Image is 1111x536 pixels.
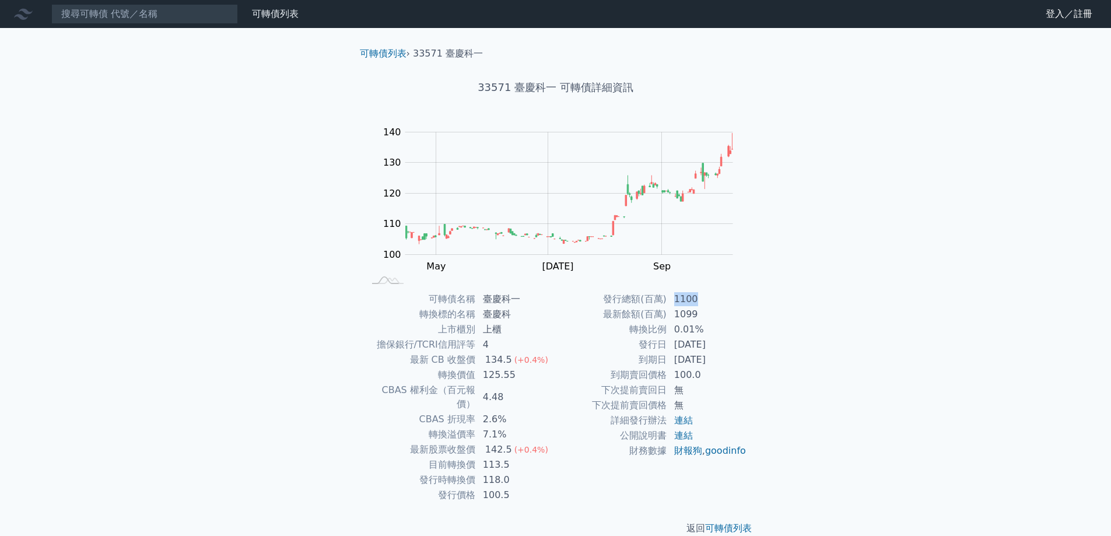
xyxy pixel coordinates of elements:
td: 113.5 [476,457,556,472]
td: 轉換價值 [365,367,476,383]
td: 最新股票收盤價 [365,442,476,457]
tspan: [DATE] [542,261,573,272]
td: CBAS 權利金（百元報價） [365,383,476,412]
a: 財報狗 [674,445,702,456]
td: 最新餘額(百萬) [556,307,667,322]
a: 可轉債列表 [360,48,406,59]
td: 轉換溢價率 [365,427,476,442]
div: 142.5 [483,443,514,457]
td: 125.55 [476,367,556,383]
td: 100.5 [476,488,556,503]
td: CBAS 折現率 [365,412,476,427]
td: 臺慶科 [476,307,556,322]
td: 0.01% [667,322,747,337]
td: 1100 [667,292,747,307]
tspan: 140 [383,127,401,138]
td: 轉換標的名稱 [365,307,476,322]
td: 最新 CB 收盤價 [365,352,476,367]
td: 無 [667,398,747,413]
a: 可轉債列表 [705,523,752,534]
tspan: May [426,261,446,272]
a: goodinfo [705,445,746,456]
td: 4 [476,337,556,352]
td: 轉換比例 [556,322,667,337]
td: 財務數據 [556,443,667,458]
td: 100.0 [667,367,747,383]
a: 連結 [674,415,693,426]
td: 到期日 [556,352,667,367]
td: 目前轉換價 [365,457,476,472]
td: 1099 [667,307,747,322]
td: [DATE] [667,337,747,352]
a: 登入／註冊 [1036,5,1102,23]
td: 上櫃 [476,322,556,337]
td: 發行時轉換價 [365,472,476,488]
td: 公開說明書 [556,428,667,443]
td: 發行日 [556,337,667,352]
td: 7.1% [476,427,556,442]
td: 下次提前賣回日 [556,383,667,398]
td: 發行總額(百萬) [556,292,667,307]
td: , [667,443,747,458]
tspan: Sep [653,261,671,272]
td: 到期賣回價格 [556,367,667,383]
tspan: 130 [383,157,401,168]
a: 連結 [674,430,693,441]
td: 發行價格 [365,488,476,503]
td: 2.6% [476,412,556,427]
td: 下次提前賣回價格 [556,398,667,413]
li: › [360,47,410,61]
tspan: 120 [383,188,401,199]
td: 4.48 [476,383,556,412]
td: 臺慶科一 [476,292,556,307]
td: [DATE] [667,352,747,367]
tspan: 110 [383,218,401,229]
td: 擔保銀行/TCRI信用評等 [365,337,476,352]
li: 33571 臺慶科一 [413,47,483,61]
a: 可轉債列表 [252,8,299,19]
td: 上市櫃別 [365,322,476,337]
tspan: 100 [383,249,401,260]
span: (+0.4%) [514,445,548,454]
td: 詳細發行辦法 [556,413,667,428]
td: 無 [667,383,747,398]
h1: 33571 臺慶科一 可轉債詳細資訊 [351,79,761,96]
span: (+0.4%) [514,355,548,365]
td: 118.0 [476,472,556,488]
p: 返回 [351,521,761,535]
g: Chart [377,127,751,272]
td: 可轉債名稱 [365,292,476,307]
div: 134.5 [483,353,514,367]
input: 搜尋可轉債 代號／名稱 [51,4,238,24]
